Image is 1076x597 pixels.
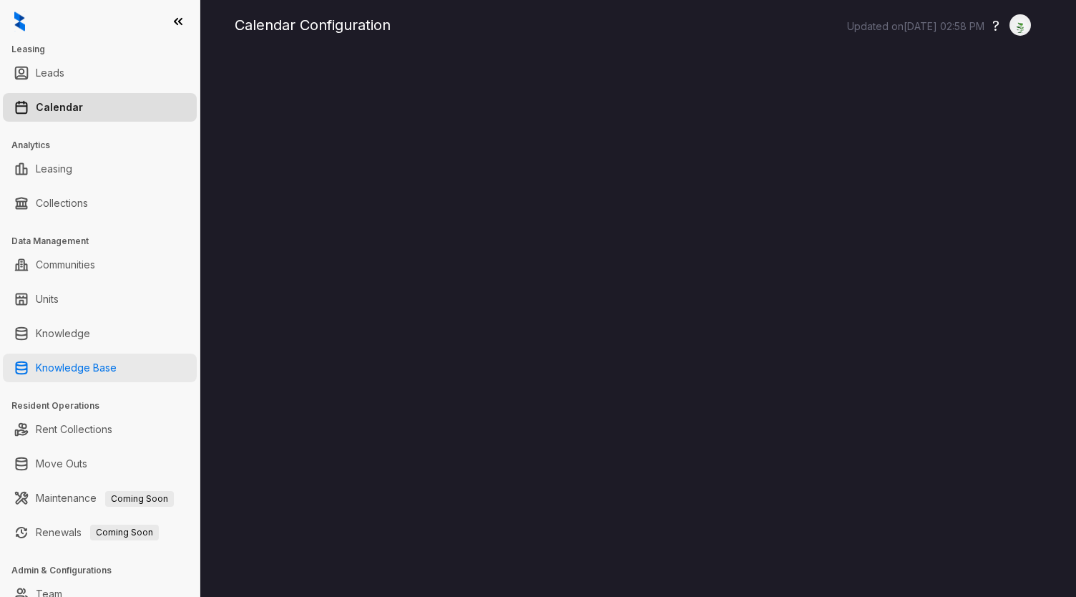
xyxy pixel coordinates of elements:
[3,354,197,382] li: Knowledge Base
[105,491,174,507] span: Coming Soon
[36,354,117,382] a: Knowledge Base
[235,57,1042,597] iframe: retool
[3,415,197,444] li: Rent Collections
[3,484,197,513] li: Maintenance
[36,450,87,478] a: Move Outs
[90,525,159,540] span: Coming Soon
[3,93,197,122] li: Calendar
[3,285,197,314] li: Units
[11,564,200,577] h3: Admin & Configurations
[36,518,159,547] a: RenewalsComing Soon
[3,189,197,218] li: Collections
[36,415,112,444] a: Rent Collections
[3,450,197,478] li: Move Outs
[235,14,1042,36] div: Calendar Configuration
[3,319,197,348] li: Knowledge
[11,43,200,56] h3: Leasing
[36,59,64,87] a: Leads
[3,59,197,87] li: Leads
[36,251,95,279] a: Communities
[14,11,25,31] img: logo
[36,285,59,314] a: Units
[11,399,200,412] h3: Resident Operations
[36,155,72,183] a: Leasing
[36,93,83,122] a: Calendar
[11,235,200,248] h3: Data Management
[847,19,984,34] p: Updated on [DATE] 02:58 PM
[3,155,197,183] li: Leasing
[36,189,88,218] a: Collections
[3,251,197,279] li: Communities
[1010,18,1030,33] img: UserAvatar
[36,319,90,348] a: Knowledge
[11,139,200,152] h3: Analytics
[3,518,197,547] li: Renewals
[992,15,999,37] button: ?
